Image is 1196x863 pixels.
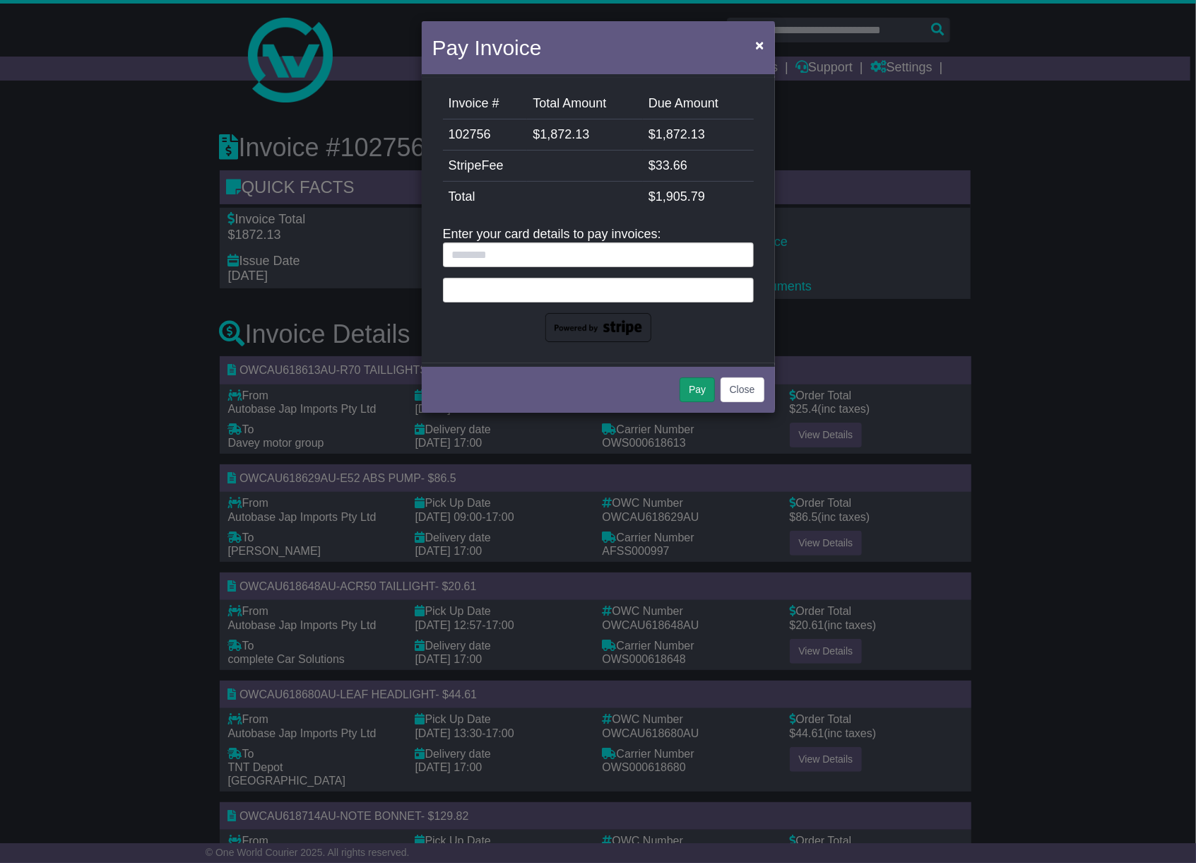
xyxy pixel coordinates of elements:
td: $ [643,119,754,151]
td: Total Amount [527,88,642,119]
td: $ [643,151,754,182]
td: $ [643,182,754,213]
td: Invoice # [443,88,528,119]
button: Close [721,377,764,402]
td: Due Amount [643,88,754,119]
span: 33.66 [656,158,687,172]
span: 1,872.13 [656,127,705,141]
span: 1,905.79 [656,189,705,204]
button: Pay [680,377,715,402]
span: 1,872.13 [540,127,589,141]
div: Enter your card details to pay invoices: [443,227,754,342]
iframe: Secure card payment input frame [452,283,745,295]
td: StripeFee [443,151,643,182]
span: × [755,37,764,53]
button: Close [748,30,771,59]
img: powered-by-stripe.png [545,313,651,343]
td: $ [527,119,642,151]
td: 102756 [443,119,528,151]
h4: Pay Invoice [432,32,542,64]
td: Total [443,182,643,213]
